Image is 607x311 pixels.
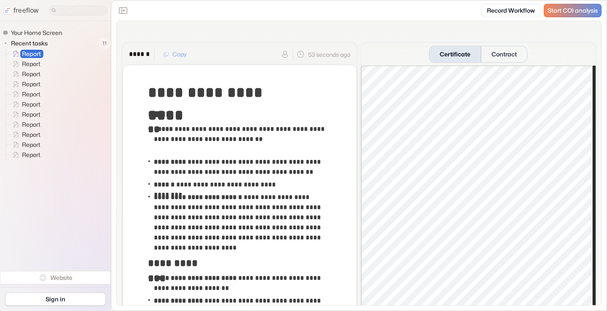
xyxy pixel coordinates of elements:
span: Report [20,120,43,129]
span: Report [20,110,43,119]
a: Report [6,99,44,109]
a: Report [6,59,44,69]
iframe: Certificate [361,66,596,307]
span: Report [20,90,43,98]
a: Report [6,150,44,160]
a: Report [6,120,44,130]
a: Report [6,140,44,150]
span: Report [20,141,43,149]
span: Report [20,60,43,68]
a: Report [6,130,44,140]
button: Certificate [429,46,481,63]
span: Report [20,50,43,58]
span: Report [20,80,43,88]
a: Your Home Screen [3,28,65,38]
a: Report [6,109,44,120]
button: Copy [158,48,192,61]
button: Close the sidebar [116,4,130,17]
p: 53 seconds ago [308,50,350,59]
span: 11 [98,38,111,49]
a: Report [6,89,44,99]
span: Recent tasks [9,39,50,48]
span: Report [20,130,43,139]
a: freeflow [3,5,39,16]
span: Your Home Screen [9,29,64,37]
a: Report [6,49,44,59]
span: Report [20,100,43,109]
a: Record Workflow [481,4,540,17]
a: Report [6,79,44,89]
a: Start COI analysis [544,4,602,17]
span: Report [20,70,43,78]
span: Start COI analysis [548,7,598,14]
p: freeflow [13,5,39,16]
a: Sign in [5,292,106,306]
button: Recent tasks [3,38,51,48]
a: Report [6,69,44,79]
button: Contract [481,46,527,63]
span: Report [20,151,43,159]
